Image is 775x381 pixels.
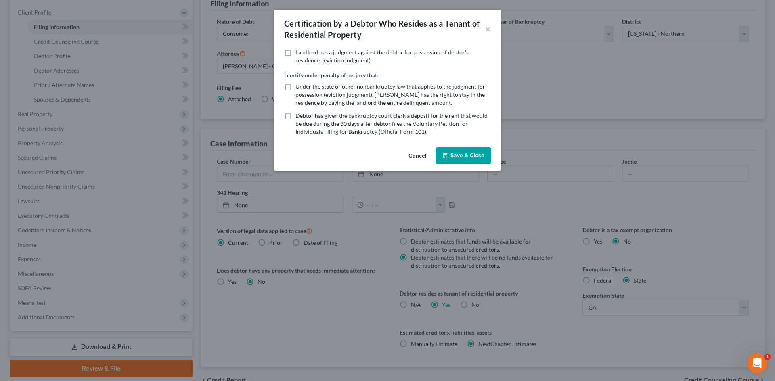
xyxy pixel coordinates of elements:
button: Save & Close [436,147,491,164]
span: Under the state or other nonbankruptcy law that applies to the judgment for possession (eviction ... [295,83,485,106]
span: 1 [764,354,771,360]
label: I certify under penalty of perjury that: [284,71,379,79]
div: Certification by a Debtor Who Resides as a Tenant of Residential Property [284,18,485,40]
button: Cancel [402,148,433,164]
iframe: Intercom live chat [748,354,767,373]
span: Landlord has a judgment against the debtor for possession of debtor’s residence. (eviction judgment) [295,49,469,64]
span: Debtor has given the bankruptcy court clerk a deposit for the rent that would be due during the 3... [295,112,488,135]
button: × [485,24,491,34]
